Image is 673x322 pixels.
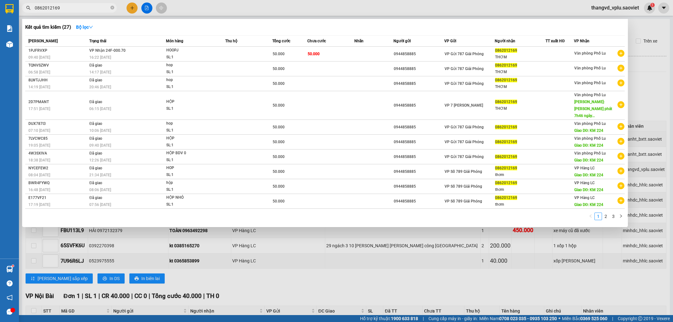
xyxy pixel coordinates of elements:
[574,51,606,56] span: Văn phòng Phố Lu
[445,67,484,71] span: VP Gửi 787 Giải Phóng
[394,66,444,72] div: 0944858885
[28,77,87,84] div: 8LWTJJHH
[166,157,214,164] div: SL: 1
[89,100,102,104] span: Đã giao
[589,214,593,218] span: left
[495,105,545,112] div: THƠM
[28,99,87,105] div: 2D7PMANT
[273,67,285,71] span: 50.000
[617,182,624,189] span: plus-circle
[89,166,102,170] span: Đã giao
[89,107,111,111] span: 06:15 [DATE]
[272,39,290,43] span: Tổng cước
[166,194,214,201] div: HỘP NHỎ
[445,140,484,144] span: VP Gửi 787 Giải Phóng
[166,77,214,84] div: hop
[26,6,31,10] span: search
[574,39,589,43] span: VP Nhận
[574,128,604,133] span: Giao DĐ: KM 224
[28,150,87,157] div: 4W3SXIVA
[308,52,320,56] span: 50.000
[394,51,444,57] div: 0944858885
[495,78,517,82] span: 0862012169
[495,48,517,53] span: 0862012169
[495,155,517,159] span: 0862012169
[574,66,606,70] span: Văn phòng Phố Lu
[28,47,87,54] div: 1PJFRVXP
[76,25,93,30] strong: Bộ lọc
[617,65,624,72] span: plus-circle
[574,158,604,162] span: Giao DĐ: KM 224
[28,180,87,186] div: BWR4FYWQ
[495,84,545,90] div: THƠM
[89,158,111,162] span: 12:26 [DATE]
[610,213,617,220] a: 3
[445,52,484,56] span: VP Gửi 787 Giải Phóng
[617,213,625,220] li: Next Page
[89,63,102,67] span: Đã giao
[28,39,58,43] span: [PERSON_NAME]
[89,188,111,192] span: 08:06 [DATE]
[28,158,50,162] span: 18:38 [DATE]
[273,199,285,203] span: 50.000
[574,188,604,192] span: Giao DĐ: KM 224
[89,70,111,74] span: 14:17 [DATE]
[89,181,102,185] span: Đã giao
[6,25,13,32] img: solution-icon
[445,155,484,159] span: VP Gửi 787 Giải Phóng
[28,85,50,89] span: 14:19 [DATE]
[445,184,482,189] span: VP Số 789 Giải Phóng
[574,173,604,177] span: Giao DĐ: KM 224
[273,81,285,86] span: 50.000
[28,55,50,60] span: 09:40 [DATE]
[166,201,214,208] div: SL: 1
[7,309,13,315] span: message
[394,80,444,87] div: 0944858885
[89,78,102,82] span: Đã giao
[28,128,50,133] span: 07:10 [DATE]
[574,136,606,141] span: Văn phòng Phố Lu
[495,69,545,75] div: THƠM
[89,85,111,89] span: 20:46 [DATE]
[495,172,545,178] div: thơm
[7,295,13,301] span: notification
[495,181,517,185] span: 0862012169
[574,93,606,97] span: Văn phòng Phố Lu
[574,100,612,118] span: [PERSON_NAME]: [PERSON_NAME] phát 7h46 ngày...
[617,101,624,108] span: plus-circle
[110,6,114,9] span: close-circle
[394,168,444,175] div: 0944858885
[617,213,625,220] button: right
[166,186,214,193] div: SL: 1
[166,165,214,172] div: HOP
[273,184,285,189] span: 50.000
[28,195,87,201] div: E177VF21
[6,41,13,48] img: warehouse-icon
[89,151,102,155] span: Đã giao
[89,128,111,133] span: 10:06 [DATE]
[617,153,624,160] span: plus-circle
[574,202,604,207] span: Giao DĐ: KM 224
[35,4,109,11] input: Tìm tên, số ĐT hoặc mã đơn
[394,102,444,109] div: 0944858885
[166,62,214,69] div: hop
[5,4,14,14] img: logo-vxr
[166,39,183,43] span: Món hàng
[28,188,50,192] span: 16:48 [DATE]
[587,213,594,220] button: left
[444,39,456,43] span: VP Gửi
[28,135,87,142] div: 7LVCWC85
[495,196,517,200] span: 0862012169
[495,39,515,43] span: Người nhận
[28,143,50,148] span: 19:05 [DATE]
[617,167,624,174] span: plus-circle
[166,135,214,142] div: HỘP
[28,173,50,177] span: 08:04 [DATE]
[273,155,285,159] span: 50.000
[394,198,444,205] div: 0944858885
[12,265,14,267] sup: 1
[495,63,517,67] span: 0862012169
[546,39,565,43] span: TT xuất HĐ
[595,213,602,220] a: 1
